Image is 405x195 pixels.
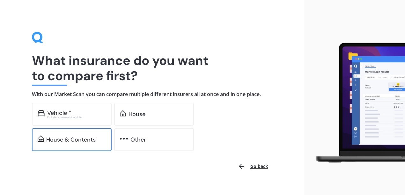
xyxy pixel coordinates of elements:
img: home-and-contents.b802091223b8502ef2dd.svg [38,136,44,142]
div: House & Contents [46,136,96,143]
div: Other [130,136,146,143]
img: home.91c183c226a05b4dc763.svg [120,110,126,116]
img: car.f15378c7a67c060ca3f3.svg [38,110,45,116]
h1: What insurance do you want to compare first? [32,53,272,83]
h4: With our Market Scan you can compare multiple different insurers all at once and in one place. [32,91,272,98]
button: Go back [234,159,272,174]
img: other.81dba5aafe580aa69f38.svg [120,136,128,142]
div: Excludes commercial vehicles [47,116,106,119]
div: House [129,111,145,117]
div: Vehicle * [47,110,71,116]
